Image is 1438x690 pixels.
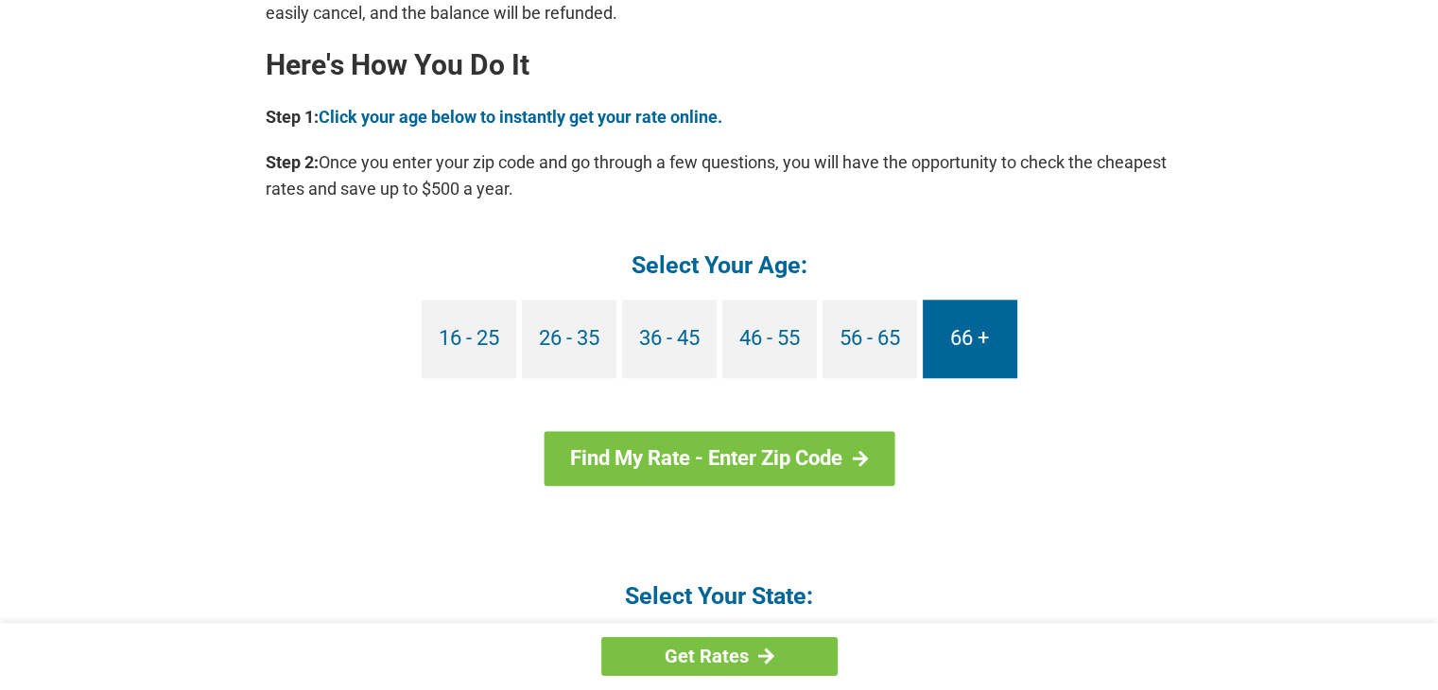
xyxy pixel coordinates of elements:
a: 46 - 55 [722,300,817,378]
a: 36 - 45 [622,300,717,378]
p: Once you enter your zip code and go through a few questions, you will have the opportunity to che... [266,149,1173,202]
a: Click your age below to instantly get your rate online. [319,107,722,127]
h2: Here's How You Do It [266,50,1173,80]
a: 16 - 25 [422,300,516,378]
a: 56 - 65 [823,300,917,378]
a: Get Rates [601,637,838,676]
a: 66 + [923,300,1017,378]
a: 26 - 35 [522,300,616,378]
b: Step 2: [266,152,319,172]
h4: Select Your State: [266,580,1173,612]
b: Step 1: [266,107,319,127]
a: Find My Rate - Enter Zip Code [544,431,894,486]
h4: Select Your Age: [266,250,1173,281]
